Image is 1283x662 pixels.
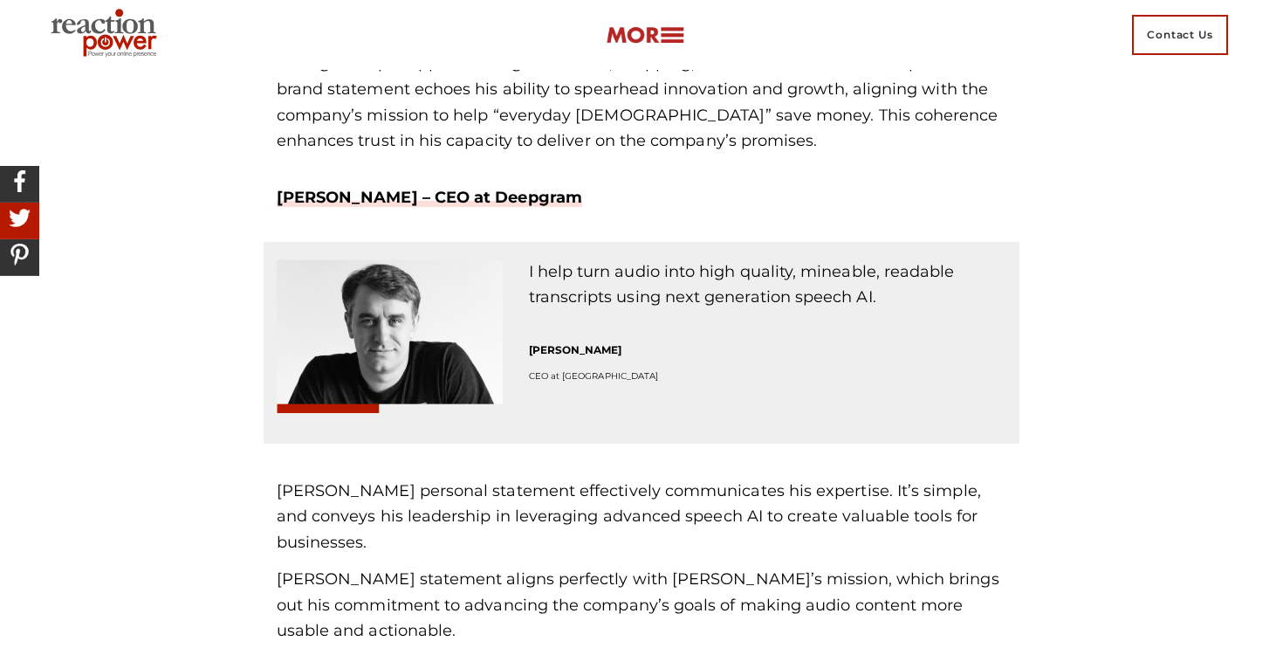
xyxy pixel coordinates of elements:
[606,25,684,45] img: more-btn.png
[277,259,503,413] img: Scott
[529,259,1007,311] p: I help turn audio into high quality, mineable, readable transcripts using next generation speech AI.
[4,203,35,233] img: Share On Twitter
[277,25,1007,155] p: [DOMAIN_NAME], under [PERSON_NAME]’s leadership, focuses on providing savings through a super app...
[277,479,1007,556] p: [PERSON_NAME] personal statement effectively communicates his expertise. It’s simple, and conveys...
[529,343,622,356] strong: [PERSON_NAME]
[4,239,35,270] img: Share On Pinterest
[1132,15,1228,55] span: Contact Us
[529,369,1007,384] p: CEO at [GEOGRAPHIC_DATA]
[277,188,582,207] a: [PERSON_NAME] – CEO at Deepgram
[4,166,35,197] img: Share On Facebook
[277,567,1007,645] p: [PERSON_NAME] statement aligns perfectly with [PERSON_NAME]’s mission, which brings out his commi...
[44,3,170,66] img: Executive Branding | Personal Branding Agency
